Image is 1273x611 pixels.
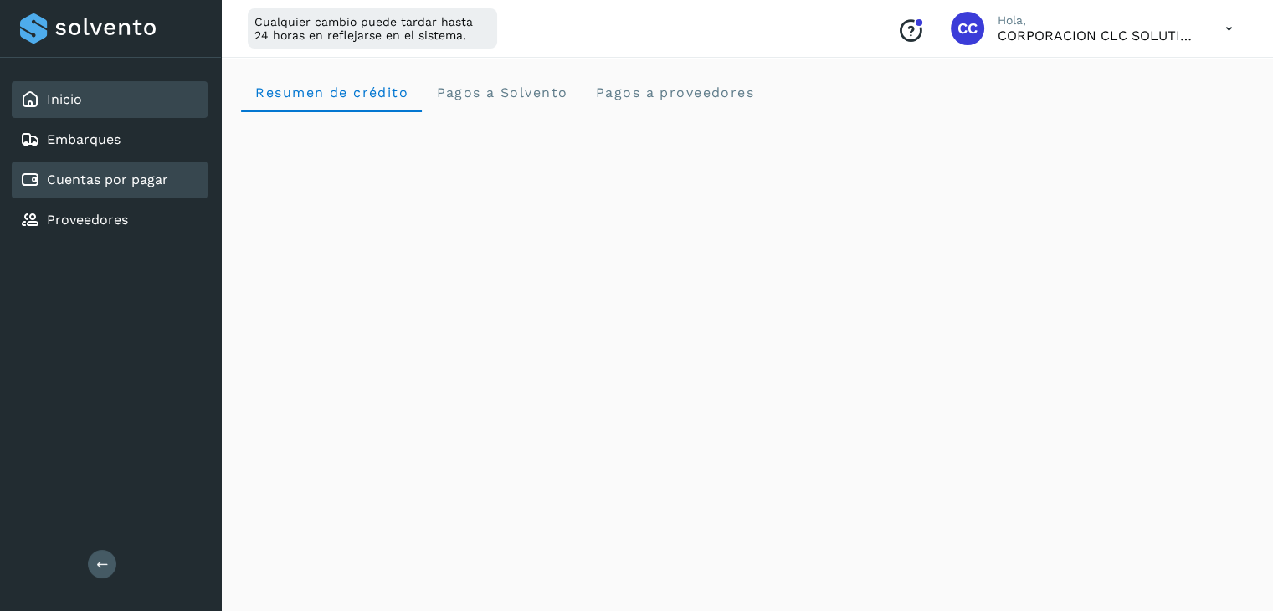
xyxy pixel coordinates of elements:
[12,121,208,158] div: Embarques
[12,202,208,239] div: Proveedores
[248,8,497,49] div: Cualquier cambio puede tardar hasta 24 horas en reflejarse en el sistema.
[254,85,408,100] span: Resumen de crédito
[47,212,128,228] a: Proveedores
[12,81,208,118] div: Inicio
[12,162,208,198] div: Cuentas por pagar
[47,131,121,147] a: Embarques
[998,28,1199,44] p: CORPORACION CLC SOLUTIONS
[47,91,82,107] a: Inicio
[594,85,754,100] span: Pagos a proveedores
[435,85,567,100] span: Pagos a Solvento
[998,13,1199,28] p: Hola,
[47,172,168,187] a: Cuentas por pagar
